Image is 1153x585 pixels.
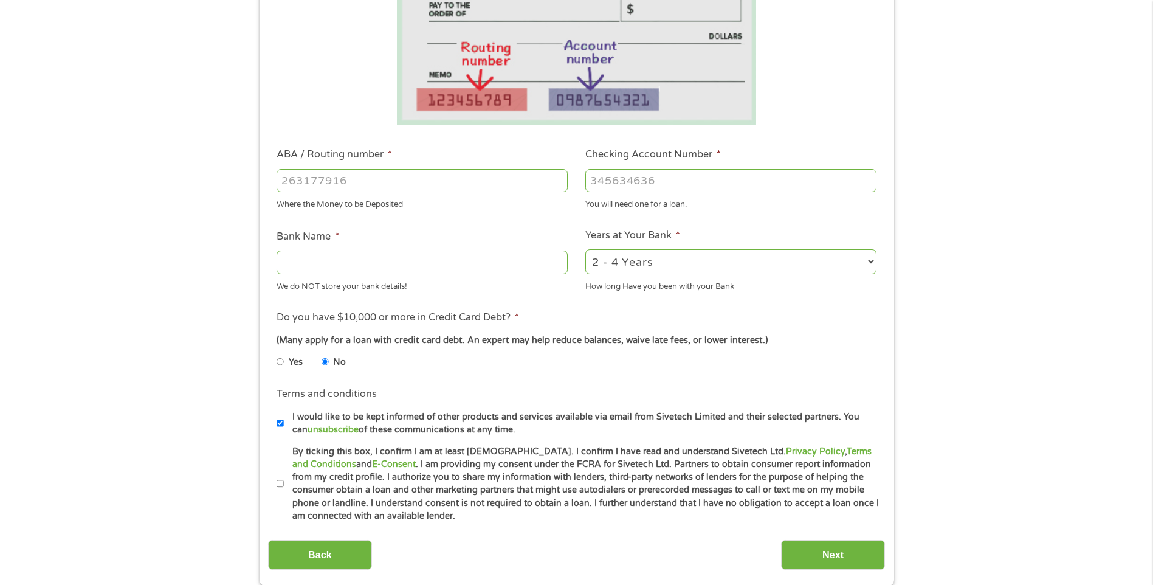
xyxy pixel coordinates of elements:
label: Yes [289,356,303,369]
div: Where the Money to be Deposited [277,195,568,211]
label: Bank Name [277,230,339,243]
label: Checking Account Number [585,148,721,161]
label: I would like to be kept informed of other products and services available via email from Sivetech... [284,410,880,437]
a: E-Consent [372,459,416,469]
input: 345634636 [585,169,876,192]
a: Terms and Conditions [292,446,872,469]
div: (Many apply for a loan with credit card debt. An expert may help reduce balances, waive late fees... [277,334,876,347]
a: unsubscribe [308,424,359,435]
input: Back [268,540,372,570]
label: Terms and conditions [277,388,377,401]
label: No [333,356,346,369]
div: How long Have you been with your Bank [585,276,876,292]
label: Years at Your Bank [585,229,680,242]
label: ABA / Routing number [277,148,392,161]
div: You will need one for a loan. [585,195,876,211]
a: Privacy Policy [786,446,845,457]
input: Next [781,540,885,570]
input: 263177916 [277,169,568,192]
label: Do you have $10,000 or more in Credit Card Debt? [277,311,519,324]
label: By ticking this box, I confirm I am at least [DEMOGRAPHIC_DATA]. I confirm I have read and unders... [284,445,880,523]
div: We do NOT store your bank details! [277,276,568,292]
